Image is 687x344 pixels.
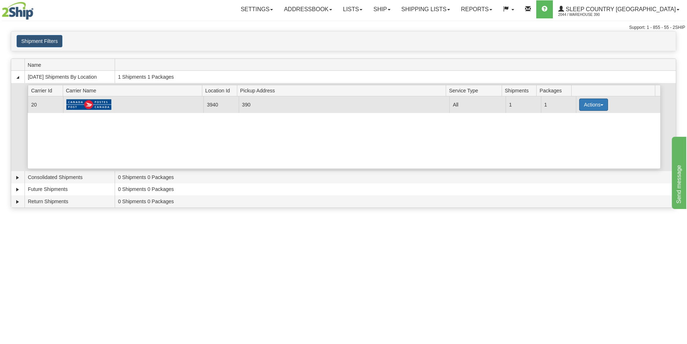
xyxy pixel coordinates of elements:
td: 0 Shipments 0 Packages [115,183,676,196]
a: Expand [14,198,21,205]
span: 2044 / Warehouse 390 [558,11,612,18]
span: Carrier Id [31,85,63,96]
td: 1 [541,96,576,113]
a: Lists [338,0,368,18]
td: Consolidated Shipments [25,171,115,183]
td: Return Shipments [25,195,115,208]
a: Expand [14,186,21,193]
button: Actions [579,99,608,111]
a: Expand [14,174,21,181]
td: All [449,96,506,113]
td: 0 Shipments 0 Packages [115,171,676,183]
button: Shipment Filters [17,35,62,47]
div: Send message [5,4,67,13]
td: 1 Shipments 1 Packages [115,71,676,83]
td: Future Shipments [25,183,115,196]
span: Carrier Name [66,85,202,96]
iframe: chat widget [670,135,686,209]
a: Collapse [14,74,21,81]
span: Name [28,59,115,70]
span: Sleep Country [GEOGRAPHIC_DATA] [564,6,676,12]
a: Ship [368,0,396,18]
img: Canada Post [66,99,112,110]
a: Shipping lists [396,0,455,18]
img: logo2044.jpg [2,2,34,20]
a: Settings [235,0,278,18]
td: 1 [506,96,541,113]
span: Shipments [505,85,537,96]
div: Support: 1 - 855 - 55 - 2SHIP [2,25,685,31]
a: Sleep Country [GEOGRAPHIC_DATA] 2044 / Warehouse 390 [553,0,685,18]
a: Reports [455,0,498,18]
td: 390 [239,96,450,113]
td: 0 Shipments 0 Packages [115,195,676,208]
span: Packages [540,85,571,96]
span: Pickup Address [240,85,446,96]
td: 20 [28,96,63,113]
span: Location Id [205,85,237,96]
span: Service Type [449,85,502,96]
td: 3940 [203,96,238,113]
a: Addressbook [278,0,338,18]
td: [DATE] Shipments By Location [25,71,115,83]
